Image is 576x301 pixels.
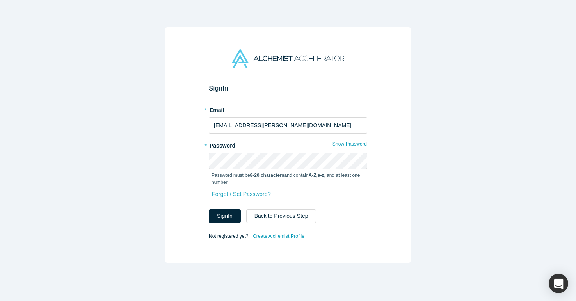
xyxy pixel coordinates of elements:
[309,173,316,178] strong: A-Z
[232,49,344,68] img: Alchemist Accelerator Logo
[209,84,367,93] h2: Sign In
[318,173,324,178] strong: a-z
[252,231,305,241] a: Create Alchemist Profile
[212,172,364,186] p: Password must be and contain , , and at least one number.
[209,233,248,239] span: Not registered yet?
[209,209,241,223] button: SignIn
[332,139,367,149] button: Show Password
[209,139,367,150] label: Password
[212,187,271,201] a: Forgot / Set Password?
[246,209,316,223] button: Back to Previous Step
[250,173,284,178] strong: 8-20 characters
[209,103,367,114] label: Email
